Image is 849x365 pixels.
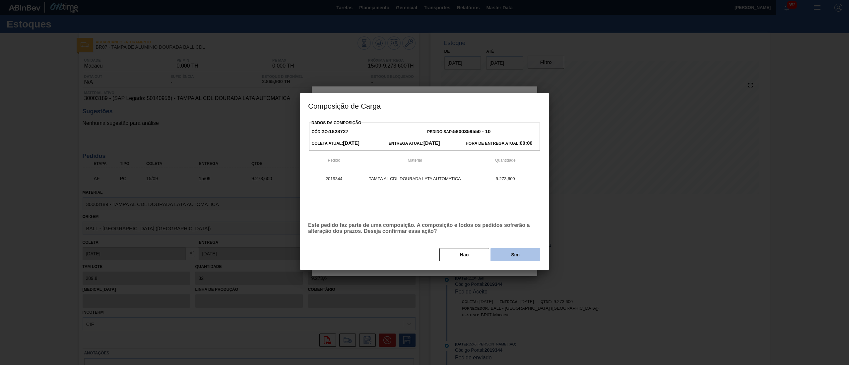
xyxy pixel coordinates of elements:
[311,121,361,125] label: Dados da Composição
[300,93,549,118] h3: Composição de Carga
[328,158,340,163] span: Pedido
[424,140,440,146] strong: [DATE]
[360,170,470,187] td: TAMPA AL CDL DOURADA LATA AUTOMATICA
[520,140,532,146] strong: 00:00
[470,170,541,187] td: 9.273,600
[495,158,516,163] span: Quantidade
[439,248,489,261] button: Não
[308,170,360,187] td: 2019344
[343,140,359,146] strong: [DATE]
[329,129,348,134] strong: 1828727
[308,222,541,234] p: Este pedido faz parte de uma composição. A composição e todos os pedidos sofrerão a alteração dos...
[312,141,359,146] span: Coleta Atual:
[389,141,440,146] span: Entrega Atual:
[490,248,540,261] button: Sim
[408,158,422,163] span: Material
[427,130,490,134] span: Pedido SAP:
[453,129,490,134] strong: 5800359550 - 10
[466,141,532,146] span: Hora de Entrega Atual:
[312,130,349,134] span: Código:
